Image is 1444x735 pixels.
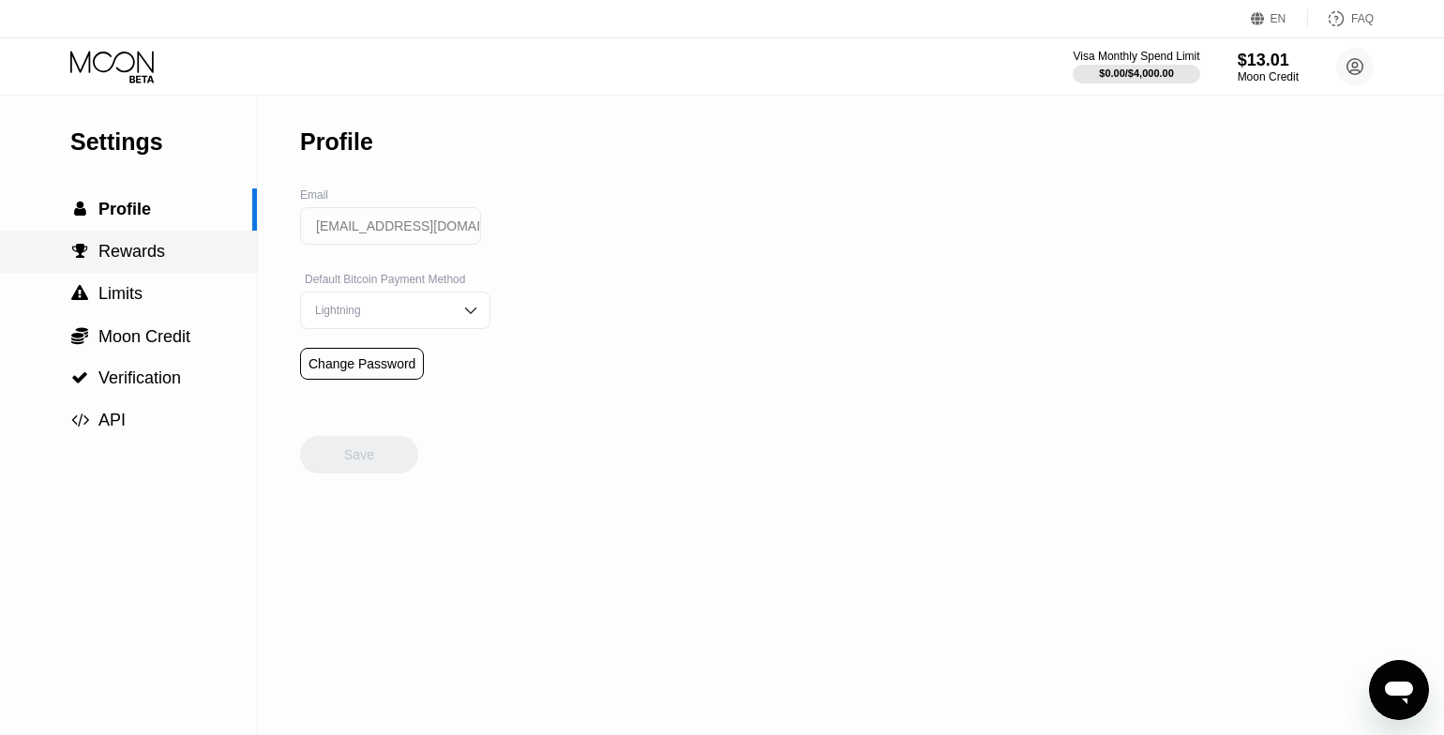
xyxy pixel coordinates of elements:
[71,285,88,302] span: 
[70,201,89,217] div: 
[98,200,151,218] span: Profile
[1238,51,1299,70] div: $13.01
[300,188,490,202] div: Email
[1238,51,1299,83] div: $13.01Moon Credit
[1351,12,1374,25] div: FAQ
[70,369,89,386] div: 
[308,356,415,371] div: Change Password
[1271,12,1286,25] div: EN
[98,411,126,429] span: API
[74,201,86,217] span: 
[72,243,88,260] span: 
[70,128,257,156] div: Settings
[1073,50,1199,83] div: Visa Monthly Spend Limit$0.00/$4,000.00
[70,285,89,302] div: 
[70,412,89,428] div: 
[71,369,88,386] span: 
[70,326,89,345] div: 
[70,243,89,260] div: 
[1099,67,1174,79] div: $0.00 / $4,000.00
[300,128,373,156] div: Profile
[98,327,190,346] span: Moon Credit
[98,242,165,261] span: Rewards
[1251,9,1308,28] div: EN
[71,326,88,345] span: 
[1369,660,1429,720] iframe: Button to launch messaging window
[98,284,143,303] span: Limits
[1308,9,1374,28] div: FAQ
[300,348,424,380] div: Change Password
[1238,70,1299,83] div: Moon Credit
[71,412,89,428] span: 
[98,368,181,387] span: Verification
[310,304,452,317] div: Lightning
[1073,50,1199,63] div: Visa Monthly Spend Limit
[300,273,490,286] div: Default Bitcoin Payment Method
